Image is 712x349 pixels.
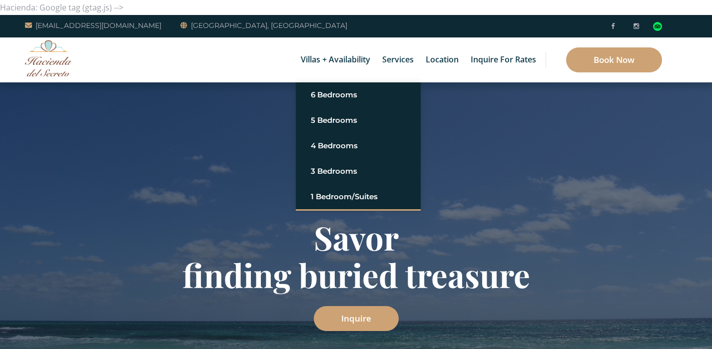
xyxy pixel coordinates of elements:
a: 6 Bedrooms [311,86,406,104]
a: Services [377,37,419,82]
img: Tripadvisor_logomark.svg [653,22,662,31]
a: 4 Bedrooms [311,137,406,155]
a: 5 Bedrooms [311,111,406,129]
a: [EMAIL_ADDRESS][DOMAIN_NAME] [25,19,161,31]
a: [GEOGRAPHIC_DATA], [GEOGRAPHIC_DATA] [180,19,347,31]
a: 3 Bedrooms [311,162,406,180]
a: Book Now [566,47,662,72]
a: Location [421,37,464,82]
div: Read traveler reviews on Tripadvisor [653,22,662,31]
img: Awesome Logo [25,40,72,76]
a: Villas + Availability [296,37,375,82]
h1: Savor finding buried treasure [64,219,649,294]
a: 1 Bedroom/Suites [311,188,406,206]
a: Inquire [314,306,399,331]
a: Inquire for Rates [466,37,541,82]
